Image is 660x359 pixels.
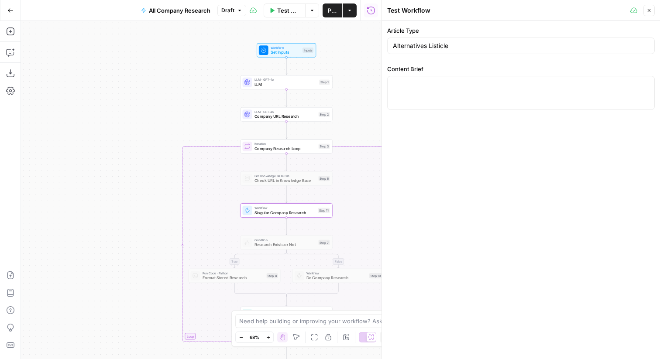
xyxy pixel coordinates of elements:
[387,26,655,35] label: Article Type
[254,109,316,114] span: LLM · GPT-4o
[292,269,385,283] div: WorkflowDo Company ResearchStep 10
[241,307,333,321] div: Search Knowledge BaseSearch Knowledge BaseStep 12
[203,275,264,281] span: Format Stored Research
[319,80,330,85] div: Step 1
[241,203,333,218] div: WorkflowSingular Company ResearchStep 11
[306,275,367,281] span: Do Company Research
[149,6,210,15] span: All Company Research
[306,271,367,276] span: Workflow
[328,6,337,15] span: Publish
[254,205,316,210] span: Workflow
[254,309,315,314] span: Search Knowledge Base
[319,176,330,181] div: Step 6
[271,45,300,50] span: Workflow
[285,185,287,202] g: Edge from step_6 to step_11
[254,209,316,215] span: Singular Company Research
[319,144,330,149] div: Step 3
[285,295,287,306] g: Edge from step_7-conditional-end to step_12
[241,75,333,89] div: LLM · GPT-4oLLMStep 1
[254,178,316,184] span: Check URL in Knowledge Base
[286,283,338,296] g: Edge from step_10 to step_7-conditional-end
[285,218,287,235] g: Edge from step_11 to step_7
[241,171,333,186] div: Get Knowledge Base FileCheck URL in Knowledge BaseStep 6
[254,82,317,88] span: LLM
[264,3,305,17] button: Test Workflow
[285,154,287,171] g: Edge from step_3 to step_6
[319,112,330,117] div: Step 2
[254,77,317,82] span: LLM · GPT-4o
[387,65,655,73] label: Content Brief
[319,240,330,245] div: Step 7
[254,141,316,146] span: Iteration
[267,273,278,278] div: Step 8
[302,48,313,53] div: Inputs
[234,250,286,268] g: Edge from step_7 to step_8
[369,273,382,278] div: Step 10
[254,173,316,178] span: Get Knowledge Base File
[250,334,259,341] span: 68%
[189,269,281,283] div: Run Code · PythonFormat Stored ResearchStep 8
[217,5,246,16] button: Draft
[271,49,300,55] span: Set Inputs
[234,283,286,296] g: Edge from step_8 to step_7-conditional-end
[203,271,264,276] span: Run Code · Python
[241,107,333,122] div: LLM · GPT-4oCompany URL ResearchStep 2
[285,121,287,138] g: Edge from step_2 to step_3
[254,242,316,248] span: Research Exists or Not
[241,43,333,58] div: WorkflowSet InputsInputs
[241,139,333,154] div: LoopIterationCompany Research LoopStep 3
[254,237,316,242] span: Condition
[254,146,316,152] span: Company Research Loop
[254,113,316,120] span: Company URL Research
[323,3,343,17] button: Publish
[136,3,216,17] button: All Company Research
[285,89,287,106] g: Edge from step_1 to step_2
[277,6,300,15] span: Test Workflow
[318,208,330,213] div: Step 11
[221,7,234,14] span: Draft
[286,250,339,268] g: Edge from step_7 to step_10
[241,236,333,250] div: ConditionResearch Exists or NotStep 7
